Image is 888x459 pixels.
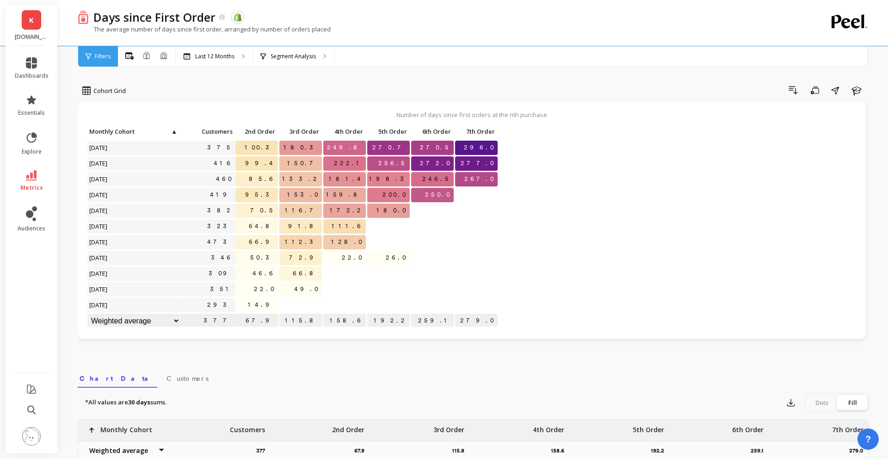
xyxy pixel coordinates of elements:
a: 309 [207,267,235,280]
a: 346 [209,251,235,265]
div: Toggle SortBy [367,125,411,139]
span: 272.0 [418,156,454,170]
span: 277.0 [459,156,498,170]
span: 270.5 [418,141,454,155]
span: [DATE] [87,267,110,280]
p: The average number of days since first order, arranged by number of orders placed [78,25,331,33]
span: [DATE] [87,141,110,155]
p: 158.6 [551,447,570,454]
span: 270.7 [370,141,410,155]
p: 6th Order [411,125,454,138]
span: 66.8 [291,267,322,280]
span: 22.0 [252,282,278,296]
p: 377 [180,314,235,328]
span: 2nd Order [237,128,275,135]
span: 222.1 [332,156,366,170]
p: 279.0 [849,447,869,454]
div: Toggle SortBy [87,125,131,139]
p: Days since First Order [93,9,216,25]
a: 351 [208,282,235,296]
span: 116.7 [283,204,322,217]
span: 133.2 [280,172,322,186]
p: 115.8 [279,314,322,328]
span: ? [865,433,871,446]
p: Customers [230,420,265,434]
p: 2nd Order [235,125,278,138]
div: Dots [807,395,837,410]
p: 115.8 [452,447,470,454]
div: Fill [837,395,868,410]
span: 14.9 [246,298,278,312]
a: 419 [208,188,235,202]
span: Chart Data [80,374,155,383]
p: 7th Order [455,125,498,138]
p: Number of days since first orders at the nth purchase [87,111,857,119]
a: 416 [212,156,235,170]
span: 72.9 [287,251,322,265]
div: Toggle SortBy [455,125,499,139]
span: 91.8 [286,219,322,233]
p: *All values are sums. [85,398,166,407]
span: 250.0 [423,188,454,202]
span: 180.0 [375,204,410,217]
img: api.shopify.svg [234,13,242,21]
span: K [29,15,34,25]
span: 153.0 [285,188,322,202]
span: 246.5 [420,172,454,186]
span: 112.3 [283,235,322,249]
button: ? [857,428,879,450]
div: Toggle SortBy [279,125,323,139]
span: [DATE] [87,251,110,265]
span: 99.4 [243,156,278,170]
span: 3rd Order [281,128,319,135]
a: 323 [205,219,235,233]
span: 267.0 [462,172,498,186]
span: Filters [95,53,111,60]
span: 172.2 [328,204,366,217]
span: 6th Order [413,128,451,135]
a: 293 [205,298,235,312]
span: [DATE] [87,156,110,170]
span: 64.8 [247,219,278,233]
span: 4th Order [325,128,363,135]
span: 200.0 [381,188,410,202]
span: [DATE] [87,219,110,233]
a: 375 [205,141,235,155]
span: Customers [166,374,209,383]
img: header icon [78,10,89,24]
span: 256.5 [376,156,410,170]
span: audiences [18,225,45,232]
strong: 30 days [128,398,150,406]
span: 50.3 [248,251,278,265]
p: 5th Order [367,125,410,138]
div: Toggle SortBy [323,125,367,139]
span: 159.8 [324,188,366,202]
span: 249.8 [325,141,366,155]
span: 181.4 [327,172,366,186]
p: Last 12 Months [195,53,234,60]
img: profile picture [22,427,41,446]
p: 377 [256,447,271,454]
span: 5th Order [369,128,407,135]
nav: Tabs [78,366,869,388]
span: 198.3 [367,172,413,186]
p: 2nd Order [332,420,364,434]
span: 296.0 [462,141,498,155]
span: 95.3 [243,188,278,202]
div: Toggle SortBy [179,125,223,139]
span: Cohort Grid [93,87,126,95]
div: Toggle SortBy [235,125,279,139]
span: ▲ [170,128,177,135]
span: [DATE] [87,204,110,217]
span: 26.0 [384,251,410,265]
p: 192.2 [651,447,670,454]
p: 158.6 [323,314,366,328]
p: Monthly Cohort [100,420,152,434]
p: 3rd Order [433,420,464,434]
p: 7th Order [832,420,863,434]
span: [DATE] [87,188,110,202]
p: Customers [180,125,235,138]
span: 150.7 [285,156,322,170]
span: Monthly Cohort [89,128,170,135]
a: 473 [205,235,235,249]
